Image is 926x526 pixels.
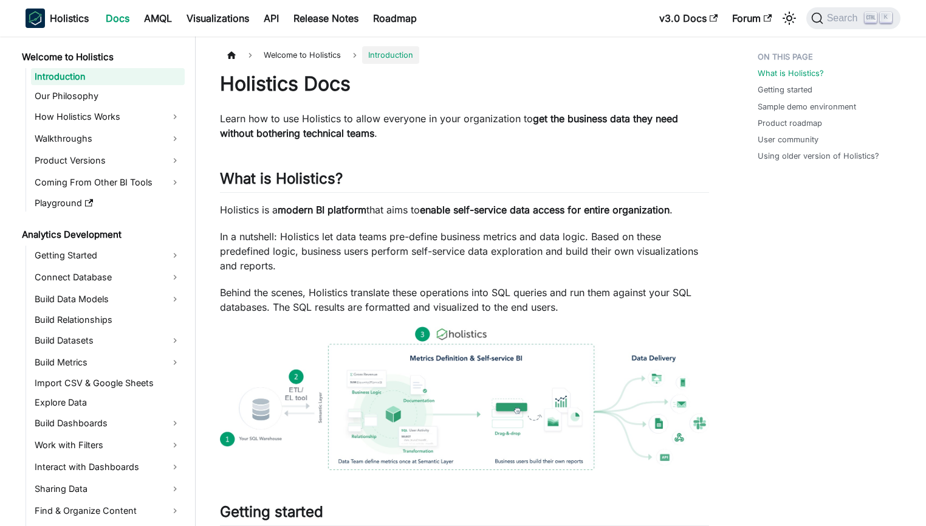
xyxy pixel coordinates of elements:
[18,49,185,66] a: Welcome to Holistics
[220,46,243,64] a: Home page
[780,9,799,28] button: Switch between dark and light mode (currently light mode)
[26,9,89,28] a: HolisticsHolistics
[31,501,185,521] a: Find & Organize Content
[220,327,709,470] img: How Holistics fits in your Data Stack
[286,9,366,28] a: Release Notes
[362,46,419,64] span: Introduction
[31,394,185,411] a: Explore Data
[220,170,709,193] h2: What is Holistics?
[31,129,185,148] a: Walkthroughs
[31,151,185,170] a: Product Versions
[31,457,185,477] a: Interact with Dashboards
[256,9,286,28] a: API
[823,13,865,24] span: Search
[18,226,185,243] a: Analytics Development
[31,107,185,126] a: How Holistics Works
[31,435,185,455] a: Work with Filters
[220,285,709,314] p: Behind the scenes, Holistics translate these operations into SQL queries and run them against you...
[806,7,900,29] button: Search (Ctrl+K)
[31,173,185,192] a: Coming From Other BI Tools
[31,311,185,328] a: Build Relationships
[31,289,185,309] a: Build Data Models
[758,134,818,145] a: User community
[220,202,709,217] p: Holistics is a that aims to .
[758,117,822,129] a: Product roadmap
[220,229,709,273] p: In a nutshell: Holistics let data teams pre-define business metrics and data logic. Based on thes...
[758,84,812,95] a: Getting started
[366,9,424,28] a: Roadmap
[31,246,185,265] a: Getting Started
[137,9,179,28] a: AMQL
[220,46,709,64] nav: Breadcrumbs
[31,375,185,392] a: Import CSV & Google Sheets
[880,12,892,23] kbd: K
[31,331,185,350] a: Build Datasets
[179,9,256,28] a: Visualizations
[31,414,185,433] a: Build Dashboards
[758,101,856,112] a: Sample demo environment
[278,204,366,216] strong: modern BI platform
[98,9,137,28] a: Docs
[13,36,196,526] nav: Docs sidebar
[725,9,779,28] a: Forum
[31,268,185,287] a: Connect Database
[220,503,709,526] h2: Getting started
[50,11,89,26] b: Holistics
[420,204,670,216] strong: enable self-service data access for entire organization
[652,9,725,28] a: v3.0 Docs
[31,68,185,85] a: Introduction
[31,479,185,499] a: Sharing Data
[758,150,879,162] a: Using older version of Holistics?
[258,46,347,64] span: Welcome to Holistics
[31,88,185,105] a: Our Philosophy
[31,195,185,212] a: Playground
[31,353,185,372] a: Build Metrics
[26,9,45,28] img: Holistics
[220,111,709,140] p: Learn how to use Holistics to allow everyone in your organization to .
[758,67,824,79] a: What is Holistics?
[220,72,709,96] h1: Holistics Docs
